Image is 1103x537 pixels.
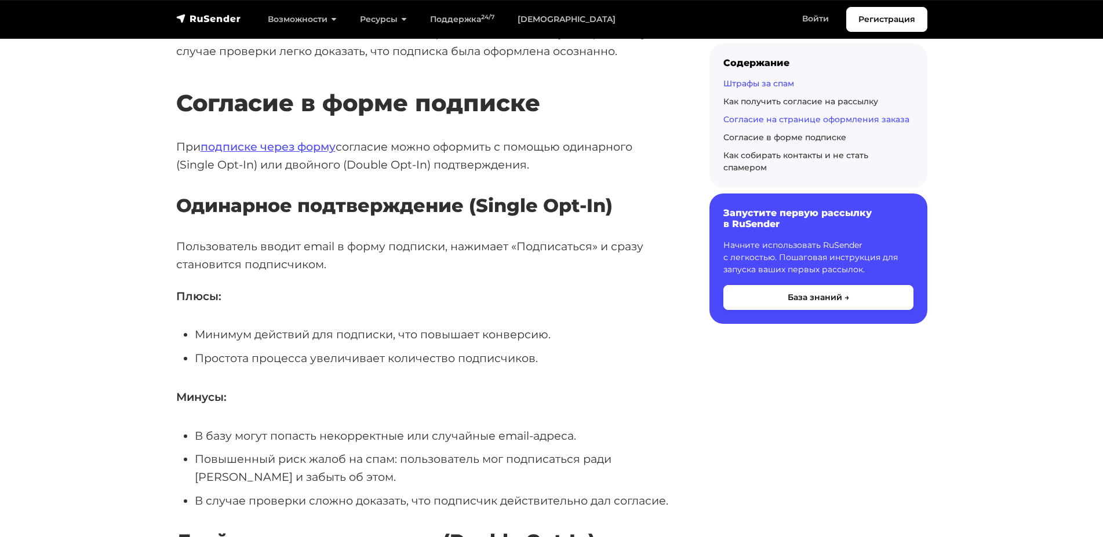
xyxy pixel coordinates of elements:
[723,78,794,89] a: Штрафы за спам
[256,8,348,31] a: Возможности
[176,289,221,303] strong: Плюсы:
[709,193,927,323] a: Запустите первую рассылку в RuSender Начните использовать RuSender с легкостью. Пошаговая инструк...
[791,7,840,31] a: Войти
[723,207,913,229] h6: Запустите первую рассылку в RuSender
[723,114,909,125] a: Согласие на странице оформления заказа
[418,8,506,31] a: Поддержка24/7
[506,8,627,31] a: [DEMOGRAPHIC_DATA]
[723,150,868,173] a: Как собирать контакты и не стать спамером
[176,390,227,404] strong: Минусы:
[176,55,672,117] h2: Согласие в форме подписке
[723,285,913,310] button: База знаний →
[195,492,672,510] li: В случае проверки сложно доказать, что подписчик действительно дал согласие.
[481,13,494,21] sup: 24/7
[201,140,336,154] a: подписке через форму
[176,138,672,173] p: При согласие можно оформить с помощью одинарного (Single Opt-In) или двойного (Double Opt-In) под...
[176,195,672,217] h3: Одинарное подтверждение (Single Opt-In)
[195,349,672,367] li: Простота процесса увеличивает количество подписчиков.
[348,8,418,31] a: Ресурсы
[723,239,913,276] p: Начните использовать RuSender с легкостью. Пошаговая инструкция для запуска ваших первых рассылок.
[176,13,241,24] img: RuSender
[195,427,672,445] li: В базу могут попасть некорректные или случайные email-адреса.
[723,96,878,107] a: Как получить согласие на рассылку
[195,450,672,485] li: Повышенный риск жалоб на спам: пользователь мог подписаться ради [PERSON_NAME] и забыть об этом.
[195,326,672,344] li: Минимум действий для подписки, что повышает конверсию.
[723,57,913,68] div: Содержание
[846,7,927,32] a: Регистрация
[176,238,672,273] p: Пользователь вводит email в форму подписки, нажимает «Подписаться» и сразу становится подписчиком.
[723,132,846,143] a: Согласие в форме подписке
